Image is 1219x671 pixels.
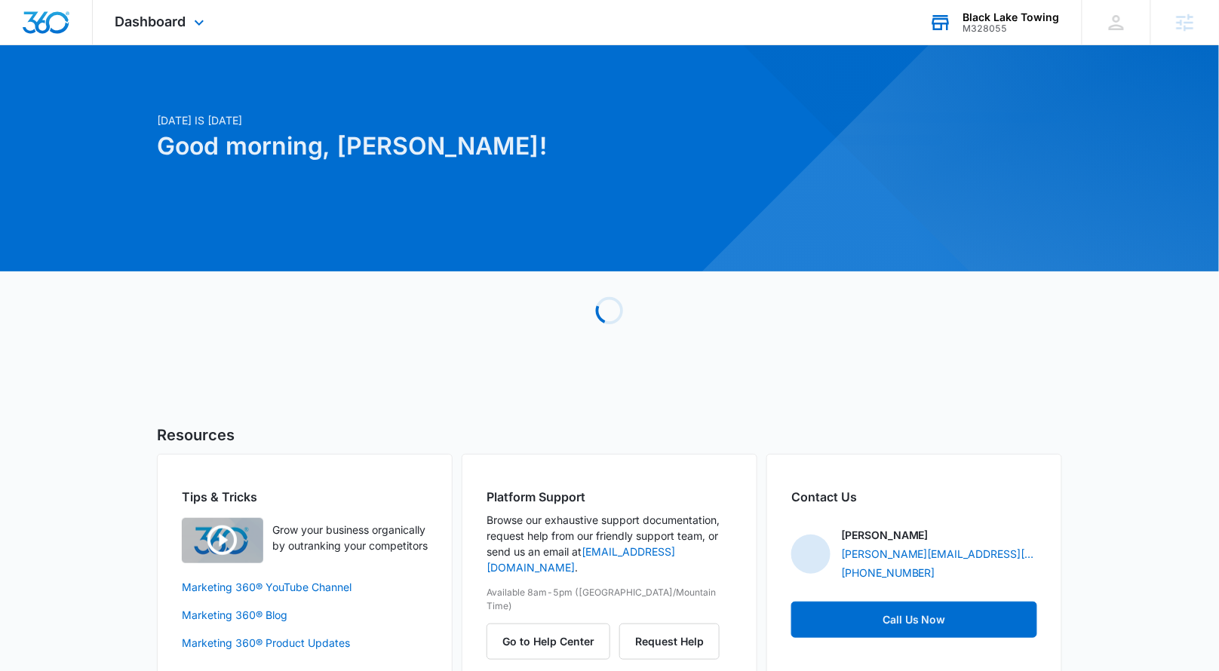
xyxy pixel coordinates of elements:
img: website_grey.svg [24,39,36,51]
button: Request Help [619,624,720,660]
img: tab_domain_overview_orange.svg [41,87,53,100]
p: Grow your business organically by outranking your competitors [272,522,428,553]
p: [DATE] is [DATE] [157,112,754,128]
h2: Platform Support [487,488,732,506]
a: [PERSON_NAME][EMAIL_ADDRESS][DOMAIN_NAME] [841,546,1037,562]
p: Available 8am-5pm ([GEOGRAPHIC_DATA]/Mountain Time) [487,586,732,613]
div: v 4.0.25 [42,24,74,36]
div: Keywords by Traffic [167,89,254,99]
p: [PERSON_NAME] [841,527,929,543]
h2: Contact Us [791,488,1037,506]
div: account name [963,11,1060,23]
button: Go to Help Center [487,624,610,660]
p: Browse our exhaustive support documentation, request help from our friendly support team, or send... [487,512,732,575]
h2: Tips & Tricks [182,488,428,506]
a: Marketing 360® Product Updates [182,635,428,651]
a: Go to Help Center [487,635,619,648]
div: Domain Overview [57,89,135,99]
img: Alexis Austere [791,535,831,574]
div: Domain: [DOMAIN_NAME] [39,39,166,51]
img: tab_keywords_by_traffic_grey.svg [150,87,162,100]
img: Quick Overview Video [182,518,263,563]
a: Marketing 360® YouTube Channel [182,579,428,595]
a: [PHONE_NUMBER] [841,565,935,581]
img: logo_orange.svg [24,24,36,36]
h5: Resources [157,424,1062,446]
a: Marketing 360® Blog [182,607,428,623]
h1: Good morning, [PERSON_NAME]! [157,128,754,164]
span: Dashboard [115,14,186,29]
div: account id [963,23,1060,34]
a: Call Us Now [791,602,1037,638]
a: Request Help [619,635,720,648]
